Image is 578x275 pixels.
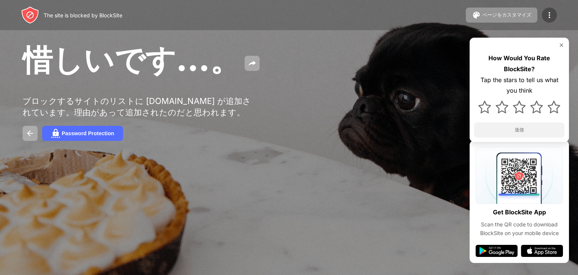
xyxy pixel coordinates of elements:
button: 送信 [474,122,564,137]
img: rate-us-close.svg [558,42,564,48]
div: ページをカスタマイズ [482,12,531,18]
img: back.svg [26,129,35,138]
img: star.svg [513,101,526,113]
img: google-play.svg [476,245,518,257]
iframe: Banner [23,180,201,266]
div: Scan the QR code to download BlockSite on your mobile device [476,220,563,237]
div: ブロックするサイトのリストに [DOMAIN_NAME] が追加されています。理由があって追加されたのだと思われます。 [23,96,255,118]
img: star.svg [530,101,543,113]
div: Tap the stars to tell us what you think [474,75,564,96]
button: ページをカスタマイズ [466,8,537,23]
div: The site is blocked by BlockSite [44,12,122,18]
img: menu-icon.svg [545,11,554,20]
img: password.svg [51,129,60,138]
div: How Would You Rate BlockSite? [474,53,564,75]
img: app-store.svg [521,245,563,257]
span: 惜しいです…。 [23,41,240,78]
img: pallet.svg [472,11,481,20]
img: share.svg [248,59,257,68]
img: star.svg [548,101,560,113]
img: star.svg [496,101,508,113]
img: star.svg [478,101,491,113]
div: Get BlockSite App [493,207,546,218]
img: header-logo.svg [21,6,39,24]
button: Password Protection [42,126,123,141]
div: Password Protection [62,130,114,136]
